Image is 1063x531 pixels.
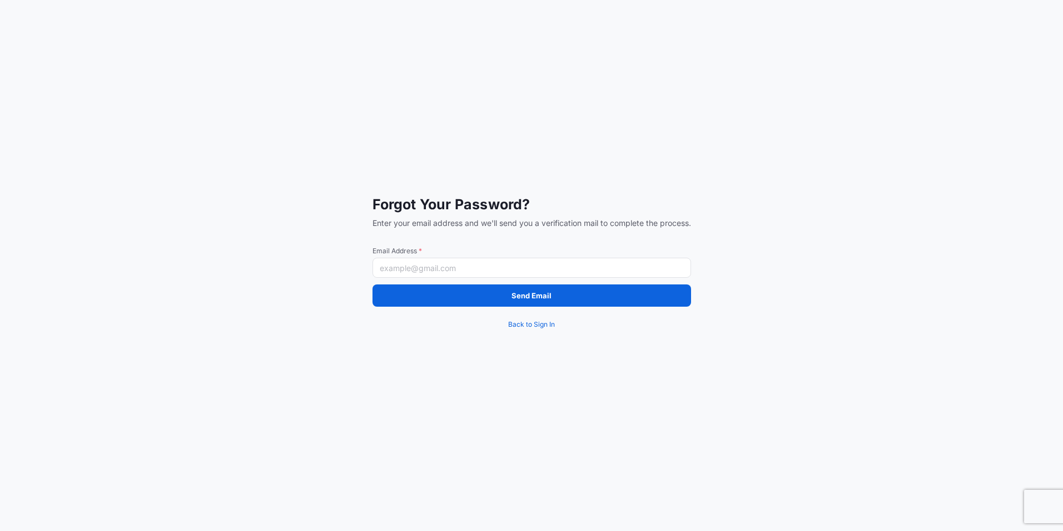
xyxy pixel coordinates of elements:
[372,258,691,278] input: example@gmail.com
[372,313,691,336] a: Back to Sign In
[372,247,691,255] span: Email Address
[508,319,555,330] span: Back to Sign In
[372,218,691,229] span: Enter your email address and we'll send you a verification mail to complete the process.
[372,284,691,307] button: Send Email
[372,195,691,213] span: Forgot Your Password?
[511,290,552,301] p: Send Email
